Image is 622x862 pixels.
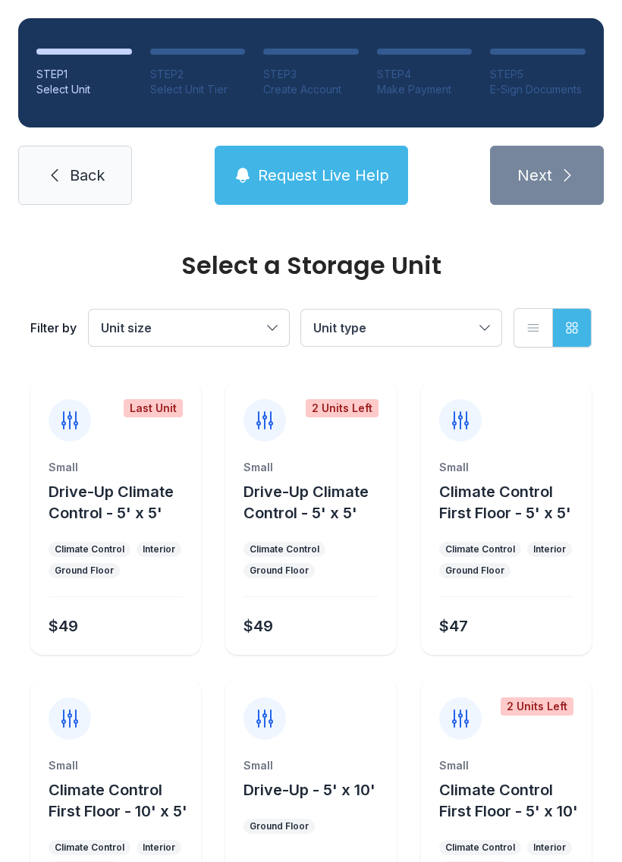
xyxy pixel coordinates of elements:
[243,781,375,799] span: Drive-Up - 5' x 10'
[143,543,175,555] div: Interior
[263,82,359,97] div: Create Account
[490,82,586,97] div: E-Sign Documents
[377,82,473,97] div: Make Payment
[36,67,132,82] div: STEP 1
[143,842,175,854] div: Interior
[49,615,78,637] div: $49
[150,82,246,97] div: Select Unit Tier
[439,460,573,475] div: Small
[439,481,586,524] button: Climate Control First Floor - 5' x 5'
[55,842,124,854] div: Climate Control
[445,543,515,555] div: Climate Control
[490,67,586,82] div: STEP 5
[501,697,573,716] div: 2 Units Left
[306,399,379,417] div: 2 Units Left
[439,758,573,773] div: Small
[533,543,566,555] div: Interior
[243,483,369,522] span: Drive-Up Climate Control - 5' x 5'
[89,310,289,346] button: Unit size
[250,820,309,832] div: Ground Floor
[49,758,183,773] div: Small
[243,481,390,524] button: Drive-Up Climate Control - 5' x 5'
[243,779,375,801] button: Drive-Up - 5' x 10'
[124,399,183,417] div: Last Unit
[313,320,366,335] span: Unit type
[250,543,319,555] div: Climate Control
[55,543,124,555] div: Climate Control
[49,460,183,475] div: Small
[258,165,389,186] span: Request Live Help
[55,565,114,577] div: Ground Floor
[445,565,504,577] div: Ground Floor
[49,779,195,822] button: Climate Control First Floor - 10' x 5'
[70,165,105,186] span: Back
[243,758,378,773] div: Small
[30,253,592,278] div: Select a Storage Unit
[439,781,578,820] span: Climate Control First Floor - 5' x 10'
[439,779,586,822] button: Climate Control First Floor - 5' x 10'
[377,67,473,82] div: STEP 4
[439,483,571,522] span: Climate Control First Floor - 5' x 5'
[49,481,195,524] button: Drive-Up Climate Control - 5' x 5'
[36,82,132,97] div: Select Unit
[49,483,174,522] span: Drive-Up Climate Control - 5' x 5'
[517,165,552,186] span: Next
[263,67,359,82] div: STEP 3
[150,67,246,82] div: STEP 2
[49,781,187,820] span: Climate Control First Floor - 10' x 5'
[533,842,566,854] div: Interior
[30,319,77,337] div: Filter by
[301,310,501,346] button: Unit type
[101,320,152,335] span: Unit size
[243,615,273,637] div: $49
[439,615,468,637] div: $47
[445,842,515,854] div: Climate Control
[243,460,378,475] div: Small
[250,565,309,577] div: Ground Floor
